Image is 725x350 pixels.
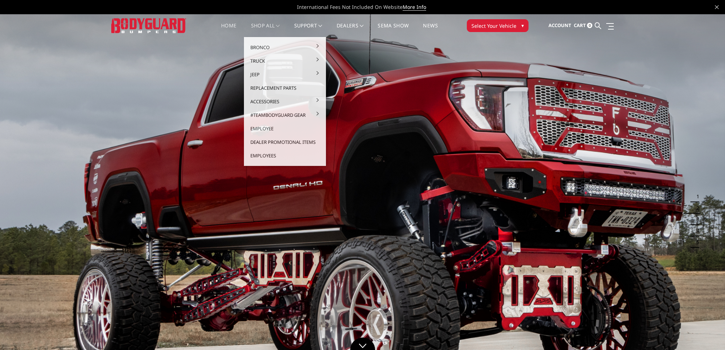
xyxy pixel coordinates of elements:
[587,23,592,28] span: 0
[574,16,592,35] a: Cart 0
[247,95,323,108] a: Accessories
[247,149,323,162] a: Employees
[251,23,280,37] a: shop all
[574,22,586,28] span: Cart
[692,225,699,236] button: 4 of 5
[423,23,438,37] a: News
[692,236,699,248] button: 5 of 5
[247,81,323,95] a: Replacement Parts
[247,68,323,81] a: Jeep
[521,22,524,29] span: ▾
[467,19,529,32] button: Select Your Vehicle
[247,108,323,122] a: #TeamBodyguard Gear
[247,54,323,68] a: Truck
[247,122,323,135] a: Employee
[111,18,186,33] img: BODYGUARD BUMPERS
[471,22,516,30] span: Select Your Vehicle
[350,338,375,350] a: Click to Down
[247,41,323,54] a: Bronco
[692,202,699,214] button: 2 of 5
[247,135,323,149] a: Dealer Promotional Items
[337,23,364,37] a: Dealers
[221,23,236,37] a: Home
[692,191,699,202] button: 1 of 5
[548,22,571,28] span: Account
[692,214,699,225] button: 3 of 5
[294,23,322,37] a: Support
[378,23,409,37] a: SEMA Show
[403,4,426,11] a: More Info
[548,16,571,35] a: Account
